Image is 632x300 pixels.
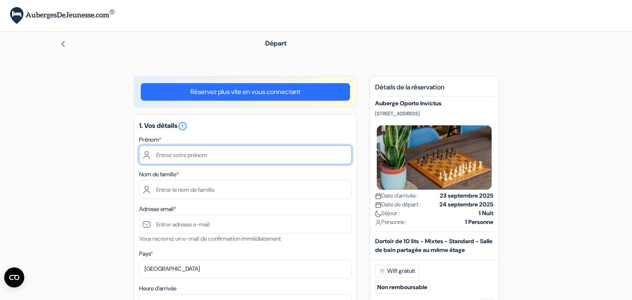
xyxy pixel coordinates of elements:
[139,180,352,199] input: Entrer le nom de famille
[10,7,114,24] img: AubergesDeJeunesse.com
[139,145,352,164] input: Entrez votre prénom
[375,193,381,199] img: calendar.svg
[375,202,381,208] img: calendar.svg
[265,39,287,48] span: Départ
[375,219,381,226] img: user_icon.svg
[139,205,176,214] label: Adresse email
[60,41,66,47] img: left_arrow.svg
[375,265,419,277] span: Wifi gratuit
[375,281,429,294] small: Non remboursable
[375,100,493,107] h5: Auberge Oporto Invictus
[4,267,24,287] button: Ouvrir le widget CMP
[178,121,188,130] a: error_outline
[379,268,386,275] img: free_wifi.svg
[375,237,492,254] b: Dortoir de 10 lits - Mixtes - Standard - Salle de bain partagée au même étage
[375,211,381,217] img: moon.svg
[375,209,400,218] span: Séjour :
[139,121,352,131] h5: 1. Vos détails
[139,249,153,258] label: Pays
[439,200,493,209] strong: 24 septembre 2025
[375,218,407,226] span: Personne :
[375,191,418,200] span: Date d'arrivée :
[139,215,352,234] input: Entrer adresse e-mail
[465,218,493,226] strong: 1 Personne
[440,191,493,200] strong: 23 septembre 2025
[139,170,179,179] label: Nom de famille
[375,83,493,97] h5: Détails de la réservation
[479,209,493,218] strong: 1 Nuit
[375,110,493,117] p: [STREET_ADDRESS]
[139,135,161,144] label: Prénom
[141,83,350,101] a: Réservez plus vite en vous connectant
[178,121,188,131] i: error_outline
[375,200,421,209] span: Date de départ :
[139,235,281,242] small: Vous recevrez un e-mail de confirmation immédiatement
[139,284,176,293] label: Heure d'arrivée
